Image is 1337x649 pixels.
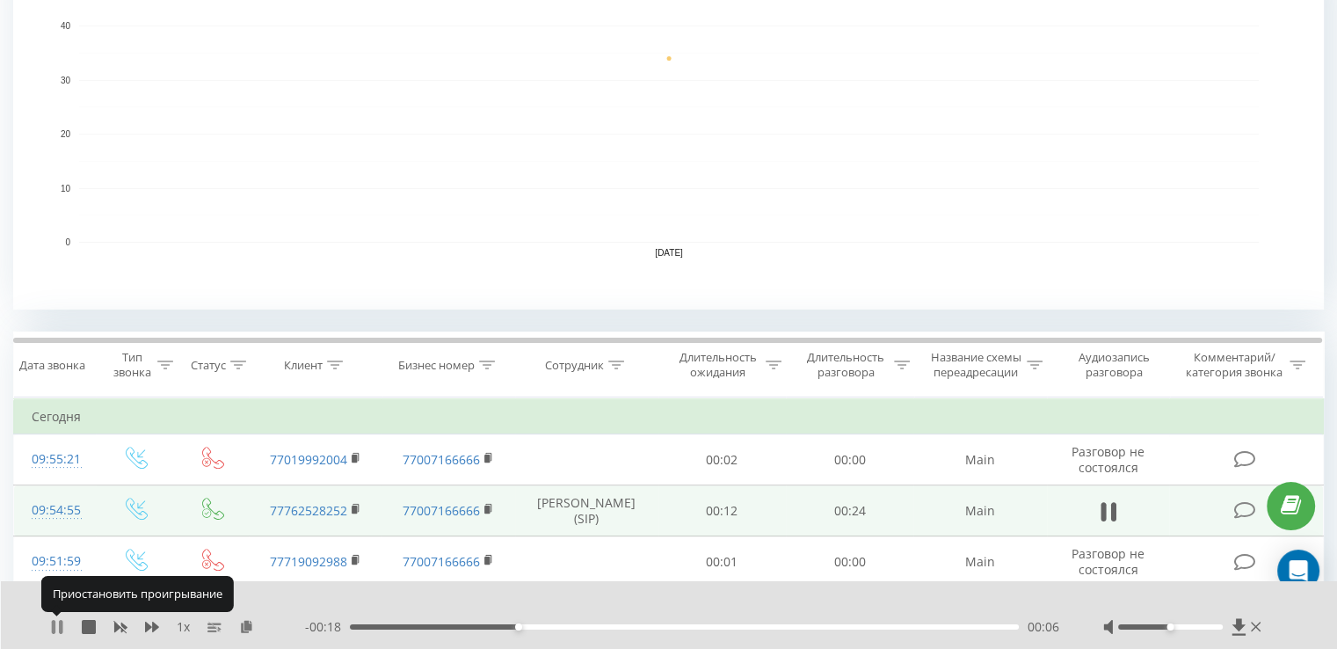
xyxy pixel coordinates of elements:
a: 77007166666 [403,553,480,570]
text: [DATE] [655,248,683,258]
div: Клиент [284,358,323,373]
td: 00:12 [658,485,786,536]
span: 1 x [177,618,190,636]
span: Разговор не состоялся [1072,545,1144,578]
span: 00:06 [1028,618,1059,636]
td: 00:24 [786,485,913,536]
td: 00:00 [786,536,913,587]
div: Бизнес номер [398,358,475,373]
div: Тип звонка [111,350,152,380]
div: Аудиозапись разговора [1063,350,1166,380]
text: 30 [61,76,71,85]
td: 00:00 [786,434,913,485]
span: Разговор не состоялся [1072,443,1144,476]
span: - 00:18 [305,618,350,636]
div: Статус [191,358,226,373]
a: 77007166666 [403,451,480,468]
a: 77007166666 [403,502,480,519]
td: Сегодня [14,399,1324,434]
td: Main [913,536,1046,587]
text: 20 [61,129,71,139]
div: Длительность разговора [802,350,890,380]
div: Дата звонка [19,358,85,373]
td: 00:02 [658,434,786,485]
td: [PERSON_NAME] (SIP) [515,485,658,536]
div: Комментарий/категория звонка [1182,350,1285,380]
text: 0 [65,237,70,247]
div: Accessibility label [1166,623,1174,631]
div: Приостановить проигрывание [41,576,234,611]
text: 10 [61,184,71,193]
div: Accessibility label [515,623,522,631]
td: Main [913,434,1046,485]
a: 77719092988 [270,553,347,570]
div: Название схемы переадресации [930,350,1022,380]
div: Длительность ожидания [674,350,762,380]
a: 77019992004 [270,451,347,468]
td: Main [913,485,1046,536]
div: 09:51:59 [32,544,78,579]
div: 09:54:55 [32,493,78,528]
div: Сотрудник [545,358,604,373]
div: 09:55:21 [32,442,78,477]
a: 77762528252 [270,502,347,519]
td: 00:01 [658,536,786,587]
text: 40 [61,21,71,31]
div: Open Intercom Messenger [1277,550,1319,592]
